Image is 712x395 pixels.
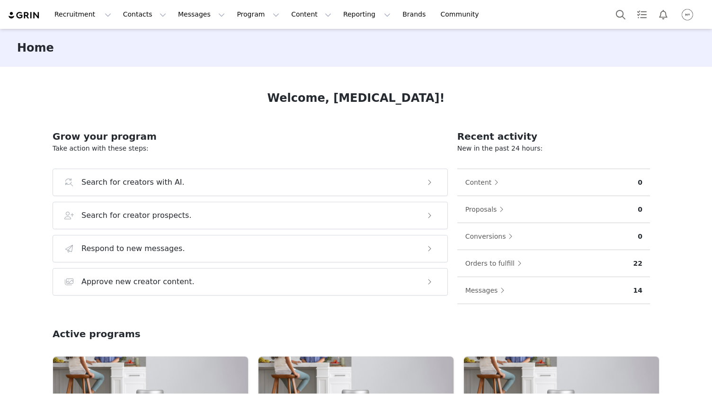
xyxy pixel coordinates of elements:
[53,235,448,262] button: Respond to new messages.
[638,232,642,242] p: 0
[81,177,185,188] h3: Search for creators with AI.
[465,202,509,217] button: Proposals
[231,4,285,25] button: Program
[81,243,185,254] h3: Respond to new messages.
[338,4,396,25] button: Reporting
[674,7,704,22] button: Profile
[465,229,518,244] button: Conversions
[81,210,192,221] h3: Search for creator prospects.
[633,259,642,269] p: 22
[465,175,504,190] button: Content
[49,4,117,25] button: Recruitment
[632,4,652,25] a: Tasks
[397,4,434,25] a: Brands
[17,39,54,56] h3: Home
[457,129,650,144] h2: Recent activity
[610,4,631,25] button: Search
[638,178,642,188] p: 0
[267,90,445,107] h1: Welcome, [MEDICAL_DATA]!
[465,283,510,298] button: Messages
[117,4,172,25] button: Contacts
[465,256,526,271] button: Orders to fulfill
[53,327,141,341] h2: Active programs
[680,7,695,22] img: ea949c7e-d333-4bc0-b5e9-e498a516b19a.png
[53,202,448,229] button: Search for creator prospects.
[638,205,642,215] p: 0
[8,11,41,20] img: grin logo
[53,268,448,296] button: Approve new creator content.
[633,286,642,296] p: 14
[435,4,489,25] a: Community
[653,4,674,25] button: Notifications
[53,169,448,196] button: Search for creators with AI.
[285,4,337,25] button: Content
[81,276,195,287] h3: Approve new creator content.
[457,144,650,153] p: New in the past 24 hours:
[53,129,448,144] h2: Grow your program
[172,4,231,25] button: Messages
[53,144,448,153] p: Take action with these steps:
